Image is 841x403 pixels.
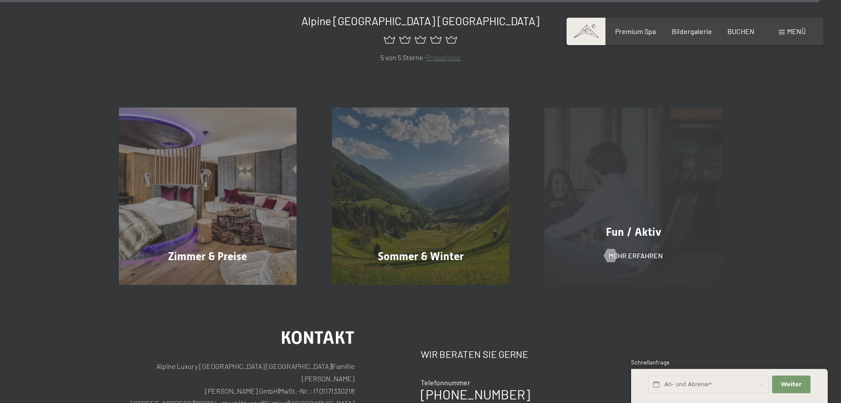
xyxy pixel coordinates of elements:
span: Schnellanfrage [631,359,670,366]
a: Bildergalerie Sommer & Winter [314,107,527,285]
span: Sommer & Winter [378,250,464,263]
span: Kontakt [281,327,354,348]
a: Bildergalerie Fun / Aktiv Mehr erfahren [527,107,740,285]
p: 5 von 5 Sterne - [119,52,722,63]
a: Bildergalerie Zimmer & Preise [101,107,314,285]
span: Mehr erfahren [609,251,663,261]
span: | [278,387,279,395]
button: Weiter [772,376,810,394]
a: BUCHEN [727,27,754,35]
a: [PHONE_NUMBER] [421,386,530,402]
a: Bildergalerie [672,27,712,35]
span: Alpine [GEOGRAPHIC_DATA] [GEOGRAPHIC_DATA] [301,14,540,27]
span: Zimmer & Preise [168,250,247,263]
a: Premium Spa [615,27,656,35]
span: Wir beraten Sie gerne [421,348,528,360]
span: Fun / Aktiv [606,226,661,238]
span: Menü [787,27,806,35]
span: | [331,362,332,370]
span: Weiter [781,380,802,388]
span: Telefonnummer [421,378,470,387]
a: Tripadivsor [426,53,461,61]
